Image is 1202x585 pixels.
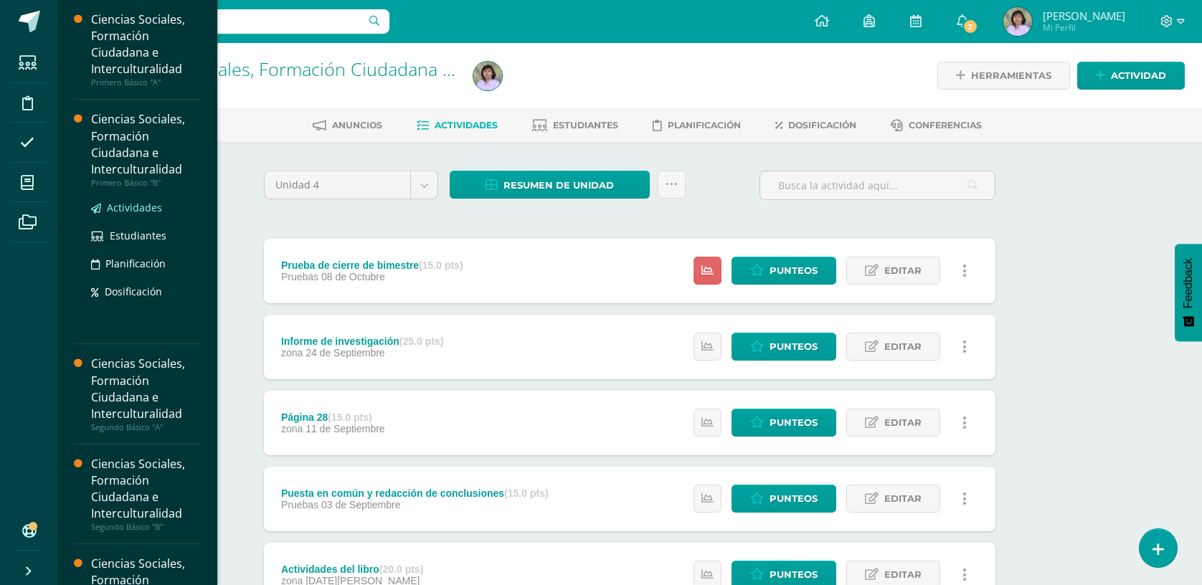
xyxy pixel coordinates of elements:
[884,333,922,360] span: Editar
[91,422,200,432] div: Segundo Básico "A"
[281,499,318,510] span: Pruebas
[281,423,303,434] span: zona
[105,257,166,270] span: Planificación
[328,412,372,423] strong: (15.0 pts)
[105,285,162,298] span: Dosificación
[884,257,922,284] span: Editar
[760,171,995,199] input: Busca la actividad aquí...
[379,563,423,575] strong: (20.0 pts)
[91,456,200,522] div: Ciencias Sociales, Formación Ciudadana e Interculturalidad
[770,257,818,284] span: Punteos
[732,485,836,513] a: Punteos
[435,120,498,130] span: Actividades
[91,178,200,188] div: Primero Básico "B"
[1043,22,1125,34] span: Mi Perfil
[775,114,856,137] a: Dosificación
[313,114,382,137] a: Anuncios
[91,227,200,244] a: Estudiantes
[321,499,401,510] span: 03 de Septiembre
[937,62,1070,90] a: Herramientas
[553,120,618,130] span: Estudiantes
[321,271,385,282] span: 08 de Octubre
[1077,62,1185,90] a: Actividad
[91,111,200,187] a: Ciencias Sociales, Formación Ciudadana e InterculturalidadPrimero Básico "B"
[281,487,549,499] div: Puesta en común y redacción de conclusiones
[112,59,456,79] h1: Ciencias Sociales, Formación Ciudadana e Interculturalidad
[732,257,836,285] a: Punteos
[503,172,614,199] span: Resumen de unidad
[306,423,385,434] span: 11 de Septiembre
[1182,258,1195,308] span: Feedback
[732,409,836,437] a: Punteos
[1111,62,1166,89] span: Actividad
[110,229,166,242] span: Estudiantes
[770,409,818,436] span: Punteos
[884,485,922,512] span: Editar
[306,347,385,358] span: 24 de Septiembre
[891,114,982,137] a: Conferencias
[91,11,200,87] a: Ciencias Sociales, Formación Ciudadana e InterculturalidadPrimero Básico "A"
[91,77,200,87] div: Primero Básico "A"
[91,255,200,272] a: Planificación
[332,120,382,130] span: Anuncios
[67,9,389,34] input: Busca un usuario...
[91,111,200,177] div: Ciencias Sociales, Formación Ciudadana e Interculturalidad
[732,333,836,361] a: Punteos
[1043,9,1125,23] span: [PERSON_NAME]
[770,333,818,360] span: Punteos
[91,356,200,422] div: Ciencias Sociales, Formación Ciudadana e Interculturalidad
[112,79,456,92] div: Primero Básico 'A'
[504,487,548,499] strong: (15.0 pts)
[971,62,1051,89] span: Herramientas
[419,260,463,271] strong: (15.0 pts)
[91,356,200,432] a: Ciencias Sociales, Formación Ciudadana e InterculturalidadSegundo Básico "A"
[788,120,856,130] span: Dosificación
[281,260,463,271] div: Prueba de cierre de bimestre
[91,199,200,216] a: Actividades
[399,336,443,347] strong: (25.0 pts)
[91,522,200,532] div: Segundo Básico "B"
[473,62,502,90] img: b6a5d1fa7892cd7d290ae33127057d5e.png
[962,19,978,34] span: 2
[107,201,162,214] span: Actividades
[281,271,318,282] span: Pruebas
[275,171,399,199] span: Unidad 4
[653,114,741,137] a: Planificación
[417,114,498,137] a: Actividades
[91,11,200,77] div: Ciencias Sociales, Formación Ciudadana e Interculturalidad
[1003,7,1032,36] img: b6a5d1fa7892cd7d290ae33127057d5e.png
[281,347,303,358] span: zona
[91,283,200,300] a: Dosificación
[450,171,650,199] a: Resumen de unidad
[281,412,385,423] div: Página 28
[91,456,200,532] a: Ciencias Sociales, Formación Ciudadana e InterculturalidadSegundo Básico "B"
[668,120,741,130] span: Planificación
[112,57,592,81] a: Ciencias Sociales, Formación Ciudadana e Interculturalidad
[1175,244,1202,341] button: Feedback - Mostrar encuesta
[884,409,922,436] span: Editar
[532,114,618,137] a: Estudiantes
[281,336,443,347] div: Informe de investigación
[281,563,423,575] div: Actividades del libro
[909,120,982,130] span: Conferencias
[265,171,437,199] a: Unidad 4
[770,485,818,512] span: Punteos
